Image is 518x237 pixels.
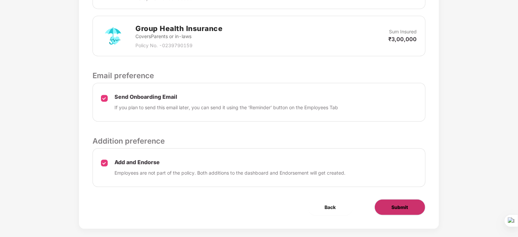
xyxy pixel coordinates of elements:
[93,135,425,147] p: Addition preference
[392,204,408,211] span: Submit
[114,169,345,177] p: Employees are not part of the policy. Both additions to the dashboard and Endorsement will get cr...
[308,199,353,215] button: Back
[135,42,223,49] p: Policy No. - 0239790159
[114,104,338,111] p: If you plan to send this email later, you can send it using the ‘Reminder’ button on the Employee...
[389,28,417,35] p: Sum Insured
[101,24,125,48] img: svg+xml;base64,PHN2ZyB4bWxucz0iaHR0cDovL3d3dy53My5vcmcvMjAwMC9zdmciIHdpZHRoPSI3MiIgaGVpZ2h0PSI3Mi...
[93,70,425,81] p: Email preference
[325,204,336,211] span: Back
[389,35,417,43] p: ₹3,00,000
[135,33,223,40] p: Covers Parents or in-laws
[114,159,345,166] p: Add and Endorse
[374,199,425,215] button: Submit
[135,23,223,34] h2: Group Health Insurance
[114,93,338,100] p: Send Onboarding Email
